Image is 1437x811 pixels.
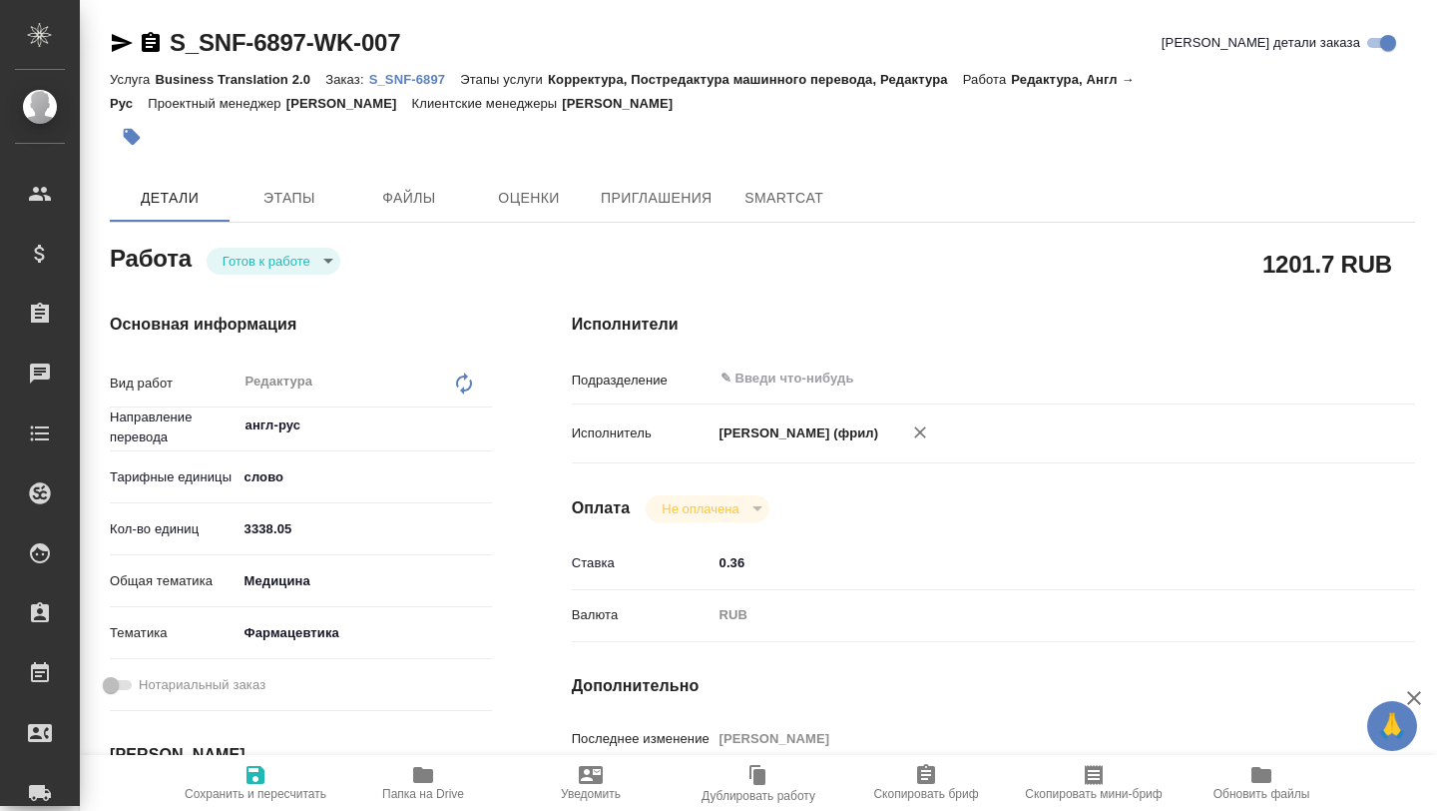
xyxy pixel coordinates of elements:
[382,787,464,801] span: Папка на Drive
[713,548,1345,577] input: ✎ Введи что-нибудь
[601,186,713,211] span: Приглашения
[1262,247,1392,281] h2: 1201.7 RUB
[481,186,577,211] span: Оценки
[656,500,744,517] button: Не оплачена
[713,598,1345,632] div: RUB
[325,72,368,87] p: Заказ:
[110,743,492,767] h4: [PERSON_NAME]
[572,423,713,443] p: Исполнитель
[110,519,238,539] p: Кол-во единиц
[110,407,238,447] p: Направление перевода
[339,755,507,811] button: Папка на Drive
[1375,705,1409,747] span: 🙏
[1213,787,1310,801] span: Обновить файлы
[122,186,218,211] span: Детали
[1010,755,1178,811] button: Скопировать мини-бриф
[241,186,337,211] span: Этапы
[110,72,155,87] p: Услуга
[238,460,492,494] div: слово
[185,787,326,801] span: Сохранить и пересчитать
[217,253,316,270] button: Готов к работе
[572,674,1415,698] h4: Дополнительно
[572,605,713,625] p: Валюта
[718,367,1272,391] input: ✎ Введи что-нибудь
[110,115,154,159] button: Добавить тэг
[1178,755,1345,811] button: Обновить файлы
[369,70,461,87] a: S_SNF-6897
[1025,787,1162,801] span: Скопировать мини-бриф
[369,72,461,87] p: S_SNF-6897
[562,96,688,111] p: [PERSON_NAME]
[1334,377,1338,381] button: Open
[713,724,1345,753] input: Пустое поле
[572,313,1415,337] h4: Исполнители
[110,239,192,275] h2: Работа
[548,72,963,87] p: Корректура, Постредактура машинного перевода, Редактура
[110,313,492,337] h4: Основная информация
[898,410,942,454] button: Удалить исполнителя
[172,755,339,811] button: Сохранить и пересчитать
[361,186,457,211] span: Файлы
[460,72,548,87] p: Этапы услуги
[713,423,879,443] p: [PERSON_NAME] (фрил)
[507,755,675,811] button: Уведомить
[572,729,713,749] p: Последнее изменение
[139,675,265,695] span: Нотариальный заказ
[873,787,978,801] span: Скопировать бриф
[110,374,238,394] p: Вид работ
[155,72,325,87] p: Business Translation 2.0
[110,467,238,487] p: Тарифные единицы
[412,96,563,111] p: Клиентские менеджеры
[572,371,713,391] p: Подразделение
[572,496,631,520] h4: Оплата
[963,72,1012,87] p: Работа
[110,571,238,591] p: Общая тематика
[646,495,768,522] div: Готов к работе
[110,31,134,55] button: Скопировать ссылку для ЯМессенджера
[572,553,713,573] p: Ставка
[675,755,842,811] button: Дублировать работу
[110,623,238,643] p: Тематика
[139,31,163,55] button: Скопировать ссылку
[286,96,412,111] p: [PERSON_NAME]
[481,423,485,427] button: Open
[238,564,492,598] div: Медицина
[238,616,492,650] div: Фармацевтика
[1367,701,1417,751] button: 🙏
[561,787,621,801] span: Уведомить
[842,755,1010,811] button: Скопировать бриф
[702,789,815,803] span: Дублировать работу
[170,29,400,56] a: S_SNF-6897-WK-007
[1162,33,1360,53] span: [PERSON_NAME] детали заказа
[148,96,285,111] p: Проектный менеджер
[238,514,492,543] input: ✎ Введи что-нибудь
[736,186,832,211] span: SmartCat
[207,248,340,275] div: Готов к работе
